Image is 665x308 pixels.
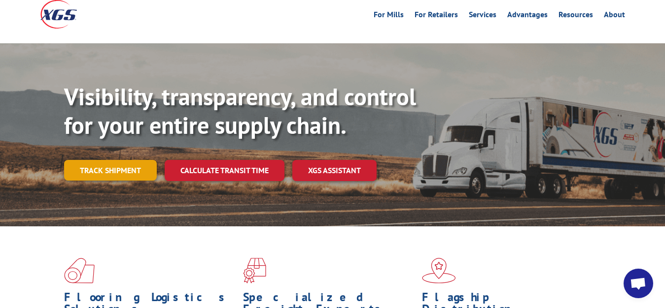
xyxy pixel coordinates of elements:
[64,160,157,181] a: Track shipment
[559,11,593,22] a: Resources
[469,11,496,22] a: Services
[374,11,404,22] a: For Mills
[604,11,625,22] a: About
[624,269,653,298] div: Open chat
[243,258,266,283] img: xgs-icon-focused-on-flooring-red
[415,11,458,22] a: For Retailers
[292,160,377,181] a: XGS ASSISTANT
[422,258,456,283] img: xgs-icon-flagship-distribution-model-red
[507,11,548,22] a: Advantages
[64,258,95,283] img: xgs-icon-total-supply-chain-intelligence-red
[165,160,284,181] a: Calculate transit time
[64,81,416,140] b: Visibility, transparency, and control for your entire supply chain.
